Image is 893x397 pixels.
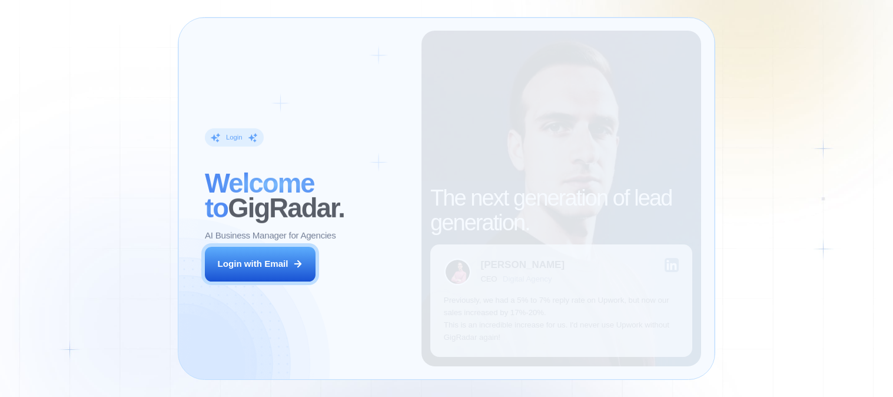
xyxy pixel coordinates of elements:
[205,230,336,242] p: AI Business Manager for Agencies
[503,274,552,283] div: Digital Agency
[480,274,497,283] div: CEO
[205,247,316,282] button: Login with Email
[444,295,679,343] p: Previously, we had a 5% to 7% reply rate on Upwork, but now our sales increased by 17%-20%. This ...
[205,168,314,223] span: Welcome to
[218,258,288,270] div: Login with Email
[205,171,408,220] h2: ‍ GigRadar.
[430,186,692,235] h2: The next generation of lead generation.
[226,133,243,142] div: Login
[480,260,565,270] div: [PERSON_NAME]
